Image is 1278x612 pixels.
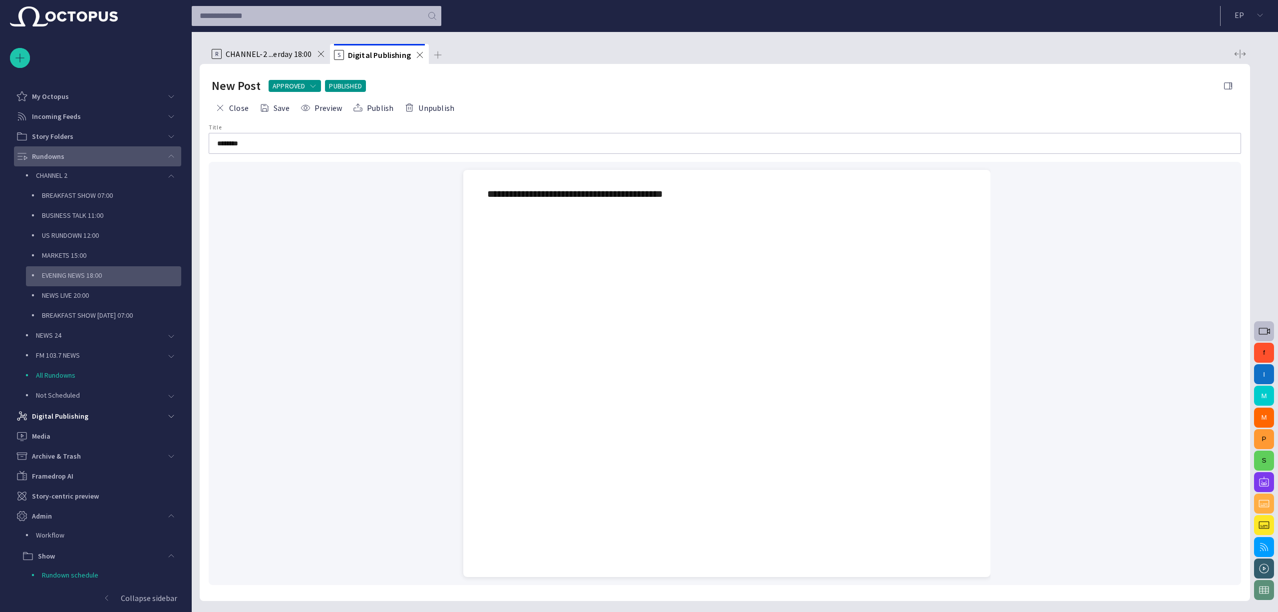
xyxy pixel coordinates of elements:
img: Octopus News Room [10,6,118,26]
div: All Rundowns [16,366,181,386]
p: R [212,49,222,59]
p: All Rundowns [36,370,181,380]
span: CHANNEL-2 ...erday 18:00 [226,49,312,59]
p: NEWS LIVE 20:00 [42,290,181,300]
button: Publish [349,99,397,117]
p: Digital Publishing [32,411,88,421]
div: RCHANNEL-2 ...erday 18:00 [208,44,330,64]
div: Rundown schedule [22,566,181,586]
button: Save [256,99,293,117]
p: My Octopus [32,91,69,101]
button: P [1254,429,1274,449]
label: Title [209,123,222,132]
p: BUSINESS TALK 11:00 [42,210,181,220]
button: f [1254,343,1274,363]
h2: New Post [212,78,261,94]
span: PUBLISHED [329,81,362,91]
button: APPROVED [269,80,321,92]
p: Workflow [36,530,181,540]
p: Framedrop AI [32,471,73,481]
span: Digital Publishing [348,50,411,60]
p: Archive & Trash [32,451,81,461]
p: Admin [32,511,52,521]
div: Framedrop AI [10,466,181,486]
div: NEWS LIVE 20:00 [22,286,181,306]
p: FM 103.7 NEWS [36,350,161,360]
p: BREAKFAST SHOW 07:00 [42,190,181,200]
div: MARKETS 15:00 [22,246,181,266]
p: NEWS 24 [36,330,161,340]
p: Incoming Feeds [32,111,81,121]
div: Story-centric preview [10,486,181,506]
p: Show [38,551,55,561]
div: EVENING NEWS 18:00 [22,266,181,286]
button: M [1254,408,1274,428]
button: Collapse sidebar [10,588,181,608]
div: BREAKFAST SHOW [DATE] 07:00 [22,306,181,326]
p: Media [32,431,50,441]
ul: main menu [10,86,181,588]
div: Media [10,426,181,446]
p: MARKETS 15:00 [42,250,181,260]
p: Collapse sidebar [121,592,177,604]
button: S [1254,451,1274,471]
p: US RUNDOWN 12:00 [42,230,181,240]
p: Rundowns [32,151,64,161]
button: M [1254,386,1274,406]
div: US RUNDOWN 12:00 [22,226,181,246]
p: Story Folders [32,131,73,141]
button: Preview [297,99,345,117]
p: Rundown schedule [42,570,181,580]
div: BREAKFAST SHOW 07:00 [22,186,181,206]
button: Close [212,99,252,117]
button: EP [1227,6,1272,24]
button: Unpublish [401,99,458,117]
div: Workflow [16,526,181,546]
div: SDigital Publishing [330,44,429,64]
p: Story-centric preview [32,491,99,501]
div: BUSINESS TALK 11:00 [22,206,181,226]
p: EVENING NEWS 18:00 [42,270,181,280]
p: Not Scheduled [36,390,161,400]
button: I [1254,364,1274,384]
p: BREAKFAST SHOW [DATE] 07:00 [42,310,181,320]
p: CHANNEL 2 [36,170,161,180]
span: APPROVED [273,81,305,91]
p: S [334,50,344,60]
p: E P [1235,9,1244,21]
